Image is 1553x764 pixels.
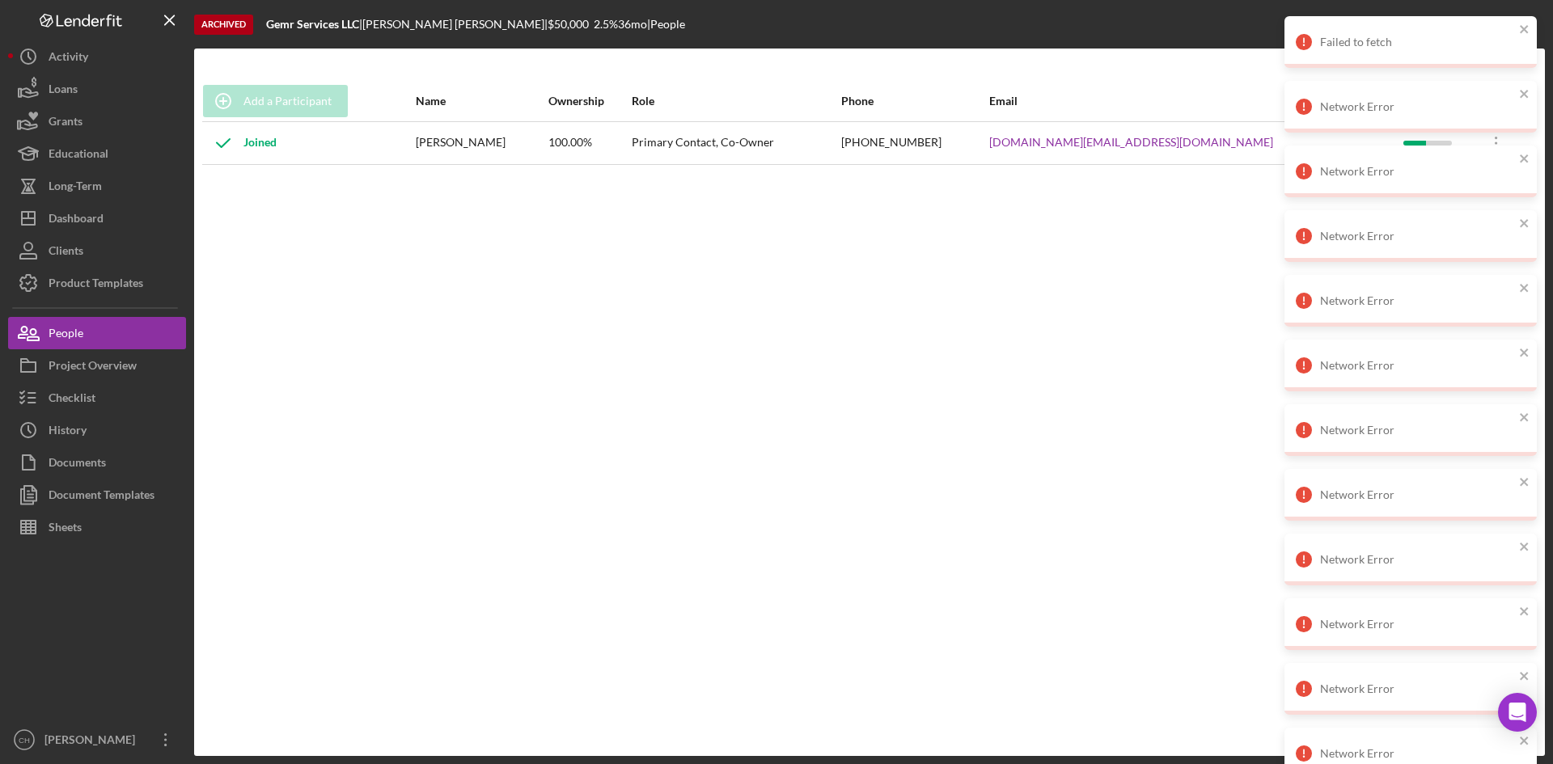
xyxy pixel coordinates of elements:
[8,414,186,446] button: History
[1320,36,1514,49] div: Failed to fetch
[841,123,988,163] div: [PHONE_NUMBER]
[243,85,332,117] div: Add a Participant
[1519,152,1530,167] button: close
[548,95,630,108] div: Ownership
[1519,669,1530,685] button: close
[1320,618,1514,631] div: Network Error
[8,137,186,170] button: Educational
[618,18,647,31] div: 36 mo
[1519,87,1530,103] button: close
[49,170,102,206] div: Long-Term
[49,414,87,450] div: History
[632,123,840,163] div: Primary Contact, Co-Owner
[8,724,186,756] button: CH[PERSON_NAME]
[1320,747,1514,760] div: Network Error
[1519,734,1530,749] button: close
[1519,605,1530,620] button: close
[8,202,186,234] button: Dashboard
[548,18,594,31] div: $50,000
[266,18,362,31] div: |
[1519,217,1530,232] button: close
[8,267,186,299] button: Product Templates
[594,18,618,31] div: 2.5 %
[1320,230,1514,243] div: Network Error
[1320,165,1514,178] div: Network Error
[203,85,348,117] button: Add a Participant
[8,105,186,137] button: Grants
[1320,100,1514,113] div: Network Error
[49,479,154,515] div: Document Templates
[989,136,1273,149] a: [DOMAIN_NAME][EMAIL_ADDRESS][DOMAIN_NAME]
[1320,682,1514,695] div: Network Error
[194,15,253,35] div: Archived
[8,317,186,349] button: People
[1320,294,1514,307] div: Network Error
[1320,488,1514,501] div: Network Error
[49,349,137,386] div: Project Overview
[8,73,186,105] button: Loans
[1519,281,1530,297] button: close
[632,95,840,108] div: Role
[1320,424,1514,437] div: Network Error
[8,446,186,479] button: Documents
[8,40,186,73] button: Activity
[1519,540,1530,555] button: close
[1320,359,1514,372] div: Network Error
[1519,411,1530,426] button: close
[49,73,78,109] div: Loans
[49,382,95,418] div: Checklist
[8,349,186,382] button: Project Overview
[1519,346,1530,361] button: close
[49,446,106,483] div: Documents
[1519,23,1530,38] button: close
[416,123,547,163] div: [PERSON_NAME]
[49,105,83,141] div: Grants
[8,382,186,414] button: Checklist
[49,234,83,271] div: Clients
[203,123,277,163] div: Joined
[1498,693,1537,732] div: Open Intercom Messenger
[8,511,186,543] button: Sheets
[362,18,548,31] div: [PERSON_NAME] [PERSON_NAME] |
[49,267,143,303] div: Product Templates
[266,17,359,31] b: Gemr Services LLC
[8,170,186,202] button: Long-Term
[841,95,988,108] div: Phone
[49,511,82,547] div: Sheets
[548,123,630,163] div: 100.00%
[19,736,30,745] text: CH
[8,234,186,267] button: Clients
[40,724,146,760] div: [PERSON_NAME]
[49,40,88,77] div: Activity
[1320,553,1514,566] div: Network Error
[49,317,83,353] div: People
[416,95,547,108] div: Name
[1519,475,1530,491] button: close
[989,95,1403,108] div: Email
[49,202,104,238] div: Dashboard
[49,137,108,174] div: Educational
[647,18,685,31] div: | People
[8,479,186,511] button: Document Templates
